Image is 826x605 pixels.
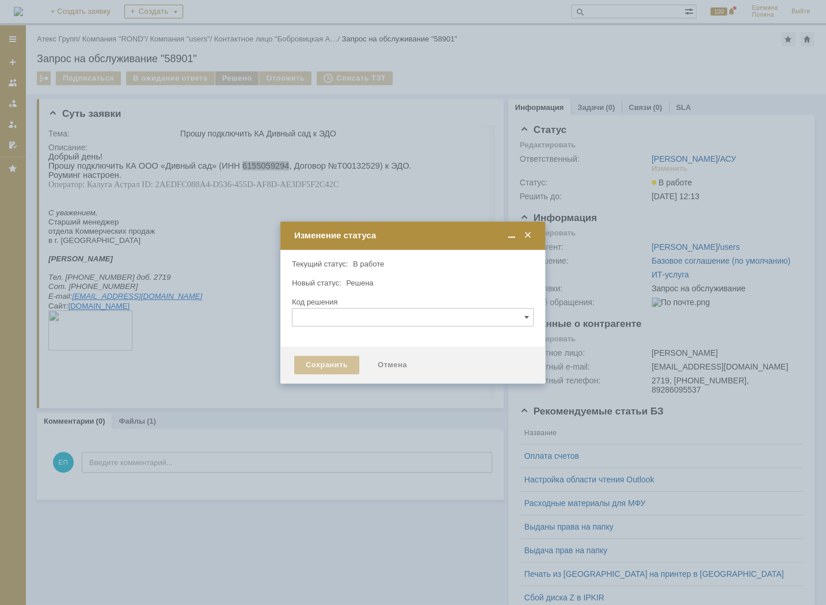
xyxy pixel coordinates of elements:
div: Код решения [292,298,531,306]
label: Новый статус: [292,279,341,287]
a: [EMAIL_ADDRESS][DOMAIN_NAME] [24,140,154,149]
span: Решена [346,279,373,287]
div: Изменение статуса [294,230,534,241]
a: [DOMAIN_NAME] [20,150,81,158]
span: Закрыть [522,230,534,241]
label: Текущий статус: [292,260,348,268]
span: Свернуть (Ctrl + M) [506,230,517,241]
span: В работе [353,260,384,268]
